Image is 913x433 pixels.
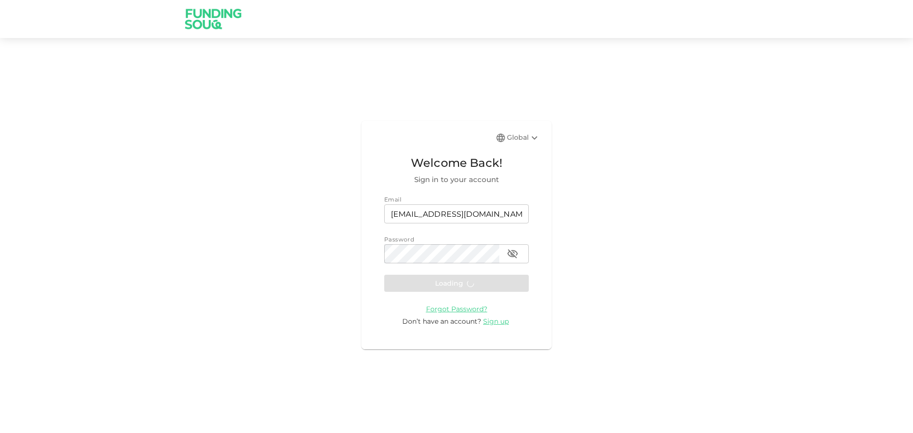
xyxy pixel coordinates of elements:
[384,154,529,172] span: Welcome Back!
[426,304,487,313] a: Forgot Password?
[384,196,401,203] span: Email
[384,174,529,185] span: Sign in to your account
[426,305,487,313] span: Forgot Password?
[483,317,509,326] span: Sign up
[384,236,414,243] span: Password
[507,132,540,144] div: Global
[384,204,529,223] input: email
[384,244,499,263] input: password
[402,317,481,326] span: Don’t have an account?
